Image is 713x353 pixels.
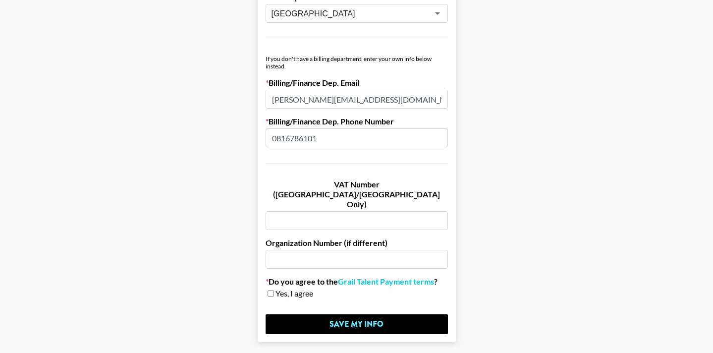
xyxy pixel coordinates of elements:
button: Open [431,6,444,20]
span: Yes, I agree [275,289,313,298]
label: Billing/Finance Dep. Phone Number [266,117,448,126]
a: Grail Talent Payment terms [338,277,434,287]
label: Billing/Finance Dep. Email [266,78,448,88]
label: Do you agree to the ? [266,277,448,287]
label: Organization Number (if different) [266,238,448,248]
label: VAT Number ([GEOGRAPHIC_DATA]/[GEOGRAPHIC_DATA] Only) [266,179,448,209]
input: Save My Info [266,314,448,334]
div: If you don't have a billing department, enter your own info below instead. [266,55,448,70]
